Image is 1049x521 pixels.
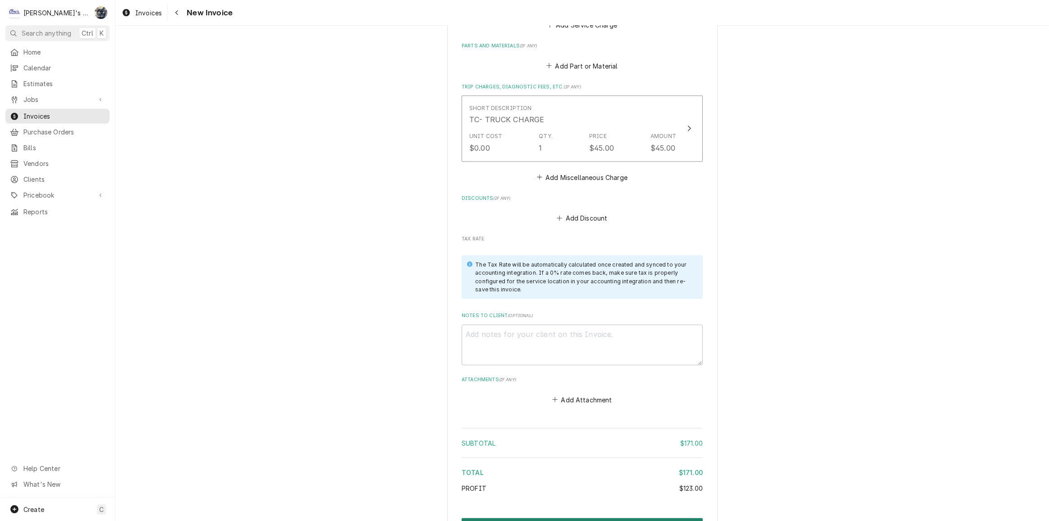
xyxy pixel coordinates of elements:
[462,438,703,448] div: Subtotal
[23,207,105,217] span: Reports
[462,469,484,476] span: Total
[462,42,703,50] label: Parts and Materials
[462,235,703,243] span: Tax Rate
[5,156,110,171] a: Vendors
[5,25,110,41] button: Search anythingCtrlK
[462,312,703,319] label: Notes to Client
[469,104,532,112] div: Short Description
[5,140,110,155] a: Bills
[650,143,675,153] div: $45.00
[5,172,110,187] a: Clients
[8,6,21,19] div: Clay's Refrigeration's Avatar
[462,42,703,72] div: Parts and Materials
[539,143,542,153] div: 1
[22,28,71,38] span: Search anything
[462,83,703,91] label: Trip Charges, Diagnostic Fees, etc.
[5,92,110,107] a: Go to Jobs
[462,484,486,492] span: Profit
[23,480,104,489] span: What's New
[679,468,703,477] div: $171.00
[469,114,545,125] div: TC- TRUCK CHARGE
[539,132,553,140] div: Qty.
[95,6,107,19] div: SB
[462,96,703,161] button: Update Line Item
[589,132,607,140] div: Price
[23,464,104,473] span: Help Center
[520,43,537,48] span: ( if any )
[499,377,516,382] span: ( if any )
[23,159,105,168] span: Vendors
[462,195,703,202] label: Discounts
[508,313,533,318] span: ( optional )
[469,132,502,140] div: Unit Cost
[462,376,703,383] label: Attachments
[545,60,619,72] button: Add Part or Material
[462,439,495,447] span: Subtotal
[5,461,110,476] a: Go to Help Center
[5,124,110,139] a: Purchase Orders
[5,109,110,124] a: Invoices
[118,5,165,20] a: Invoices
[82,28,93,38] span: Ctrl
[680,438,703,448] div: $171.00
[5,204,110,219] a: Reports
[462,83,703,184] div: Trip Charges, Diagnostic Fees, etc.
[5,76,110,91] a: Estimates
[5,60,110,75] a: Calendar
[100,28,104,38] span: K
[99,505,104,514] span: C
[23,111,105,121] span: Invoices
[462,195,703,225] div: Discounts
[469,143,490,153] div: $0.00
[493,196,510,201] span: ( if any )
[23,127,105,137] span: Purchase Orders
[5,477,110,492] a: Go to What's New
[169,5,184,20] button: Navigate back
[23,506,44,513] span: Create
[23,79,105,88] span: Estimates
[462,425,703,499] div: Amount Summary
[462,484,703,493] div: Profit
[551,393,614,406] button: Add Attachment
[135,8,162,18] span: Invoices
[5,45,110,60] a: Home
[679,484,703,492] span: $123.00
[23,47,105,57] span: Home
[555,212,609,224] button: Add Discount
[462,235,703,244] div: Tax Rate
[462,376,703,406] div: Attachments
[462,468,703,477] div: Total
[8,6,21,19] div: C
[650,132,676,140] div: Amount
[5,188,110,203] a: Go to Pricebook
[589,143,614,153] div: $45.00
[564,84,581,89] span: ( if any )
[535,171,629,184] button: Add Miscellaneous Charge
[23,175,105,184] span: Clients
[23,190,92,200] span: Pricebook
[462,312,703,365] div: Notes to Client
[23,143,105,152] span: Bills
[475,261,694,294] div: The Tax Rate will be automatically calculated once created and synced to your accounting integrat...
[23,8,90,18] div: [PERSON_NAME]'s Refrigeration
[95,6,107,19] div: Sarah Bendele's Avatar
[23,95,92,104] span: Jobs
[23,63,105,73] span: Calendar
[184,7,233,19] span: New Invoice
